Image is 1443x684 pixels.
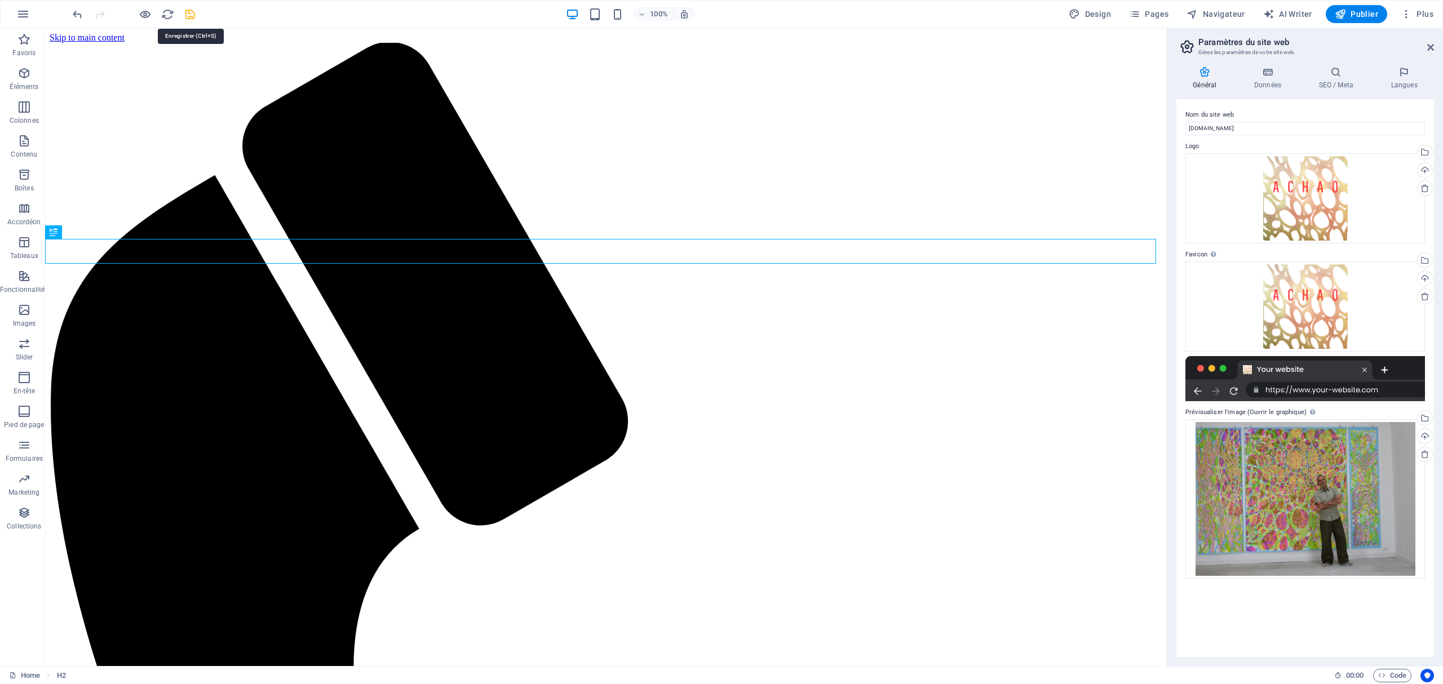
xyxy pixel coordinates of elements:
input: Nom... [1185,122,1425,135]
span: Publier [1335,8,1378,20]
button: Cliquez ici pour quitter le mode Aperçu et poursuivre l'édition. [138,7,152,21]
span: 00 00 [1346,669,1364,682]
p: Collections [7,522,41,531]
label: Prévisualiser l'image (Ouvrir le graphique) [1185,406,1425,419]
h3: Gérez les paramètres de votre site web. [1198,47,1411,57]
button: Design [1064,5,1116,23]
span: Navigateur [1187,8,1245,20]
label: Nom du site web [1185,108,1425,122]
h4: Données [1238,66,1303,90]
button: Usercentrics [1420,669,1434,682]
div: ColourfulFluidTogetherFoundationLogo-3-lAVu1cmyJh0iyD9WhNzg.png [1185,153,1425,243]
a: Skip to main content [5,5,79,14]
h6: 100% [650,7,668,21]
p: Colonnes [10,116,39,125]
i: Lors du redimensionnement, ajuster automatiquement le niveau de zoom en fonction de l'appareil sé... [679,9,689,19]
span: AI Writer [1263,8,1312,20]
p: Éléments [10,82,38,91]
button: Publier [1326,5,1387,23]
i: Annuler : Modifier l'image prévisualisée (Ctrl+Z) [71,8,84,21]
button: 100% [633,7,673,21]
h4: Général [1176,66,1238,90]
div: DSC_1309-PZKDTGhxfT_2ctt0npAdjg.jpg [1185,419,1425,579]
p: Boîtes [15,184,34,193]
span: Plus [1401,8,1433,20]
button: reload [161,7,174,21]
p: Marketing [8,488,39,497]
div: ColourfulFluidTogetherFoundationLogo-3-lAVu1cmyJh0iyD9WhNzg-sQyMxFJU72zJGQyTKjNiAg.png [1185,261,1425,352]
h4: SEO / Meta [1302,66,1374,90]
p: Favoris [12,48,36,57]
nav: breadcrumb [57,669,66,682]
p: En-tête [14,387,35,396]
p: Slider [16,353,33,362]
button: undo [70,7,84,21]
a: Cliquez pour annuler la sélection. Double-cliquez pour ouvrir Pages. [9,669,40,682]
p: Images [13,319,36,328]
button: Code [1373,669,1411,682]
span: Cliquez pour sélectionner. Double-cliquez pour modifier. [57,669,66,682]
h4: Langues [1374,66,1434,90]
span: Design [1069,8,1111,20]
button: Plus [1396,5,1438,23]
p: Contenu [11,150,37,159]
button: Navigateur [1182,5,1249,23]
h2: Paramètres du site web [1198,37,1434,47]
button: AI Writer [1259,5,1317,23]
button: save [183,7,197,21]
i: Actualiser la page [161,8,174,21]
p: Tableaux [10,251,38,260]
p: Accordéon [7,217,41,226]
label: Favicon [1185,248,1425,261]
span: : [1354,671,1356,679]
span: Pages [1129,8,1168,20]
button: Pages [1125,5,1173,23]
p: Formulaires [6,454,43,463]
p: Pied de page [4,420,44,429]
label: Logo [1185,140,1425,153]
span: Code [1378,669,1406,682]
div: Design (Ctrl+Alt+Y) [1064,5,1116,23]
h6: Durée de la session [1334,669,1364,682]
